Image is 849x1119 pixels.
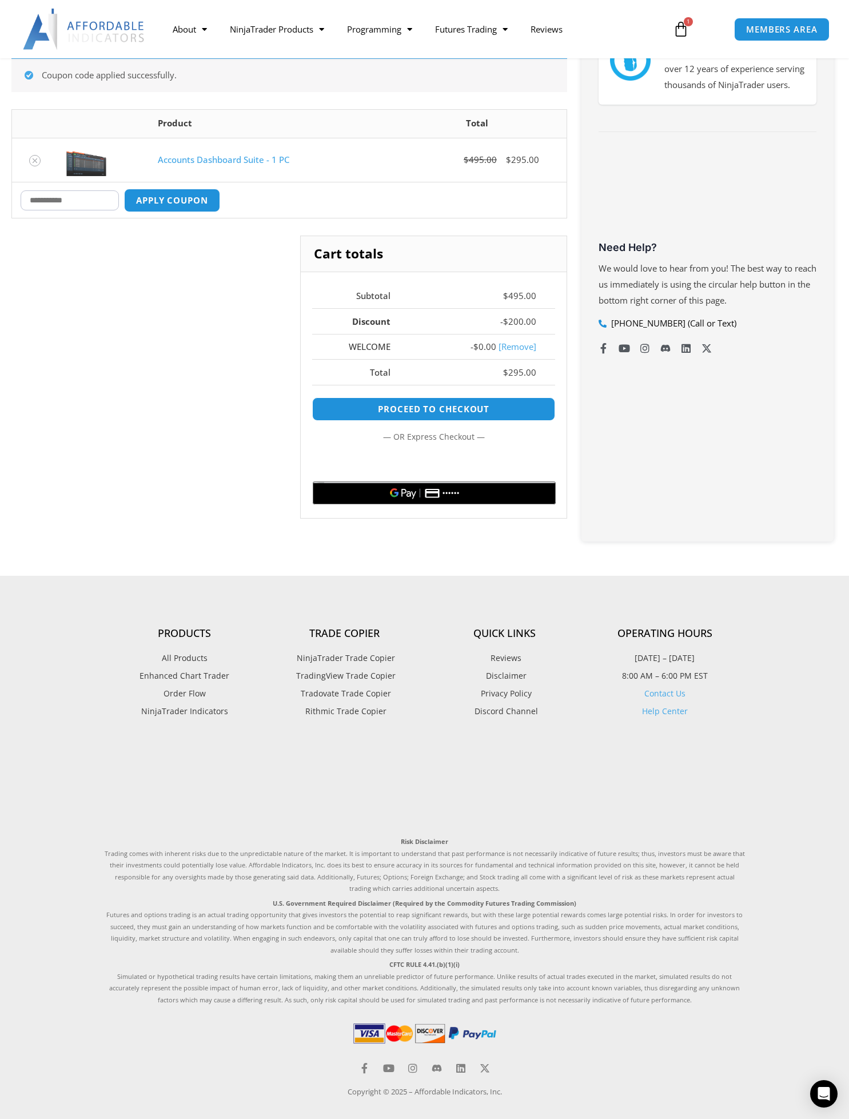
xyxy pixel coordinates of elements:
[158,154,289,165] a: Accounts Dashboard Suite - 1 PC
[141,704,228,719] span: NinjaTrader Indicators
[503,290,536,301] bdi: 495.00
[105,668,265,683] a: Enhanced Chart Trader
[499,341,536,352] a: Remove welcome coupon
[483,668,527,683] span: Disclaimer
[425,704,585,719] a: Discord Channel
[389,960,460,969] strong: CFTC RULE 4.41.(b)(1)(i)
[644,688,685,699] a: Contact Us
[265,704,425,719] a: Rithmic Trade Copier
[425,668,585,683] a: Disclaimer
[478,686,532,701] span: Privacy Policy
[503,367,508,378] span: $
[810,1080,838,1108] div: Open Intercom Messenger
[312,284,409,309] th: Subtotal
[599,152,816,238] iframe: Customer reviews powered by Trustpilot
[29,155,41,166] a: Remove Accounts Dashboard Suite - 1 PC from cart
[312,359,409,385] th: Total
[265,686,425,701] a: Tradovate Trade Copier
[473,341,479,352] span: $
[409,334,555,360] td: -
[124,189,220,212] button: Apply coupon
[265,651,425,666] a: NinjaTrader Trade Copier
[388,110,567,138] th: Total
[500,316,503,327] span: -
[664,45,805,93] p: We have a strong foundation with over 12 years of experience serving thousands of NinjaTrader users.
[472,704,538,719] span: Discord Channel
[684,17,693,26] span: 1
[599,262,816,306] span: We would love to hear from you! The best way to reach us immediately is using the circular help b...
[610,40,651,81] img: mark thumbs good 43913 | Affordable Indicators – NinjaTrader
[310,451,557,478] iframe: Secure express checkout frame
[401,837,448,846] strong: Risk Disclaimer
[164,686,206,701] span: Order Flow
[585,668,745,683] p: 8:00 AM – 6:00 PM EST
[425,627,585,640] h4: Quick Links
[503,367,536,378] bdi: 295.00
[162,651,208,666] span: All Products
[105,959,745,1006] p: Simulated or hypothetical trading results have certain limitations, making them an unreliable pre...
[488,651,521,666] span: Reviews
[293,668,396,683] span: TradingView Trade Copier
[599,241,816,254] h3: Need Help?
[464,154,497,165] bdi: 495.00
[425,651,585,666] a: Reviews
[642,706,688,716] a: Help Center
[105,704,265,719] a: NinjaTrader Indicators
[503,290,508,301] span: $
[656,13,706,46] a: 1
[746,25,818,34] span: MEMBERS AREA
[11,57,567,92] div: Coupon code applied successfully.
[503,316,508,327] span: $
[149,110,388,138] th: Product
[105,627,265,640] h4: Products
[464,154,469,165] span: $
[473,341,496,352] span: 0.00
[294,651,395,666] span: NinjaTrader Trade Copier
[66,144,106,176] img: Screenshot 2024-08-26 155710eeeee | Affordable Indicators – NinjaTrader
[312,429,555,444] p: — or —
[139,668,229,683] span: Enhanced Chart Trader
[506,154,539,165] bdi: 295.00
[348,1086,502,1097] a: Copyright © 2025 – Affordable Indicators, Inc.
[218,16,336,42] a: NinjaTrader Products
[312,308,409,334] th: Discount
[301,236,567,272] h2: Cart totals
[734,18,830,41] a: MEMBERS AREA
[23,9,146,50] img: LogoAI | Affordable Indicators – NinjaTrader
[585,651,745,666] p: [DATE] – [DATE]
[503,316,536,327] bdi: 200.00
[265,627,425,640] h4: Trade Copier
[312,334,409,360] th: WELCOME
[351,1021,499,1046] img: PaymentIcons | Affordable Indicators – NinjaTrader
[313,481,556,504] button: Buy with GPay
[105,836,745,894] p: Trading comes with inherent risks due to the unpredictable nature of the market. It is important ...
[105,651,265,666] a: All Products
[105,744,745,825] iframe: Customer reviews powered by Trustpilot
[273,899,576,907] strong: U.S. Government Required Disclaimer (Required by the Commodity Futures Trading Commission)
[105,898,745,956] p: Futures and options trading is an actual trading opportunity that gives investors the potential t...
[265,668,425,683] a: TradingView Trade Copier
[105,686,265,701] a: Order Flow
[312,397,555,421] a: Proceed to checkout
[161,16,662,42] nav: Menu
[424,16,519,42] a: Futures Trading
[506,154,511,165] span: $
[161,16,218,42] a: About
[302,704,386,719] span: Rithmic Trade Copier
[585,627,745,640] h4: Operating Hours
[608,316,736,332] span: [PHONE_NUMBER] (Call or Text)
[519,16,574,42] a: Reviews
[336,16,424,42] a: Programming
[298,686,391,701] span: Tradovate Trade Copier
[425,686,585,701] a: Privacy Policy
